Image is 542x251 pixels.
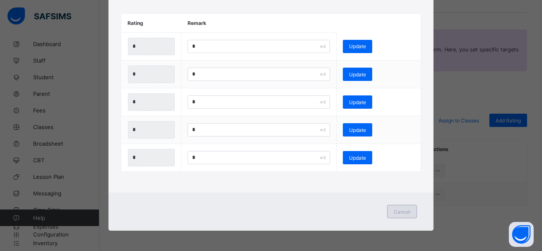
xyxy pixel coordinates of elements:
[181,14,337,33] th: Remark
[349,99,366,105] span: Update
[349,71,366,78] span: Update
[349,127,366,133] span: Update
[394,209,410,215] span: Cancel
[509,222,534,247] button: Open asap
[121,14,181,33] th: Rating
[349,43,366,49] span: Update
[349,155,366,161] span: Update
